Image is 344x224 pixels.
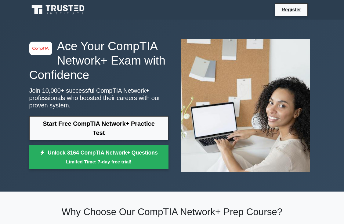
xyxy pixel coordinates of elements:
[278,6,305,13] a: Register
[29,39,168,82] h1: Ace Your CompTIA Network+ Exam with Confidence
[29,116,168,140] a: Start Free CompTIA Network+ Practice Test
[37,158,161,165] small: Limited Time: 7-day free trial!
[29,206,315,218] h2: Why Choose Our CompTIA Network+ Prep Course?
[29,145,168,169] a: Unlock 3164 CompTIA Network+ QuestionsLimited Time: 7-day free trial!
[29,87,168,109] p: Join 10,000+ successful CompTIA Network+ professionals who boosted their careers with our proven ...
